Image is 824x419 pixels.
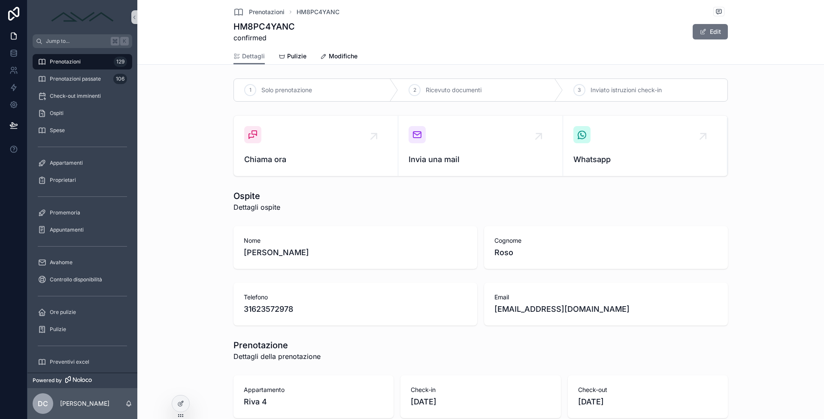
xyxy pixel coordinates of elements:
span: Appartamenti [50,160,83,166]
span: Check-out [578,386,718,394]
span: Dettagli ospite [233,202,280,212]
a: Prenotazioni129 [33,54,132,69]
img: App logo [48,10,117,24]
span: Pulizie [50,326,66,333]
span: 2 [413,87,416,93]
a: Controllo disponibilità [33,272,132,287]
a: Prenotazioni [233,7,285,17]
span: Controllo disponibilità [50,276,102,283]
span: Chiama ora [244,154,388,166]
span: Pulizie [287,52,306,60]
span: K [121,38,128,45]
span: Riva 4 [244,396,383,408]
a: Spese [33,123,132,138]
span: Email [494,293,718,301]
span: [DATE] [578,396,718,408]
span: Promemoria [50,209,80,216]
span: Dettagli della prenotazione [233,351,321,362]
span: Prenotazioni [249,8,285,16]
span: Check-in [411,386,550,394]
span: Proprietari [50,177,76,184]
a: Ospiti [33,106,132,121]
a: Dettagli [233,48,265,65]
span: Prenotazioni passate [50,75,101,82]
span: [PERSON_NAME] [244,247,467,259]
a: Appartamenti [33,155,132,171]
span: [DATE] [411,396,550,408]
span: Nome [244,236,467,245]
a: Pulizie [33,322,132,337]
span: Whatsapp [573,154,717,166]
span: DC [38,398,48,409]
span: Appuntamenti [50,226,84,233]
a: Avahome [33,255,132,270]
h1: Ospite [233,190,280,202]
h1: HM8PC4YANC [233,21,295,33]
a: Chiama ora [234,116,398,176]
span: 31623572978 [244,303,467,315]
span: Preventivi excel [50,359,89,365]
span: Ore pulizie [50,309,76,316]
button: Edit [693,24,728,39]
a: Whatsapp [563,116,727,176]
span: Modifiche [329,52,357,60]
span: Jump to... [46,38,107,45]
span: Roso [494,247,718,259]
a: Appuntamenti [33,222,132,238]
a: Pulizie [279,48,306,66]
a: Invia una mail [398,116,563,176]
span: Appartamento [244,386,383,394]
div: 129 [114,57,127,67]
h1: Prenotazione [233,339,321,351]
p: [PERSON_NAME] [60,399,109,408]
a: Ore pulizie [33,304,132,320]
a: Promemoria [33,205,132,220]
a: Check-out imminenti [33,88,132,104]
a: Preventivi excel [33,354,132,370]
div: 106 [113,74,127,84]
span: Inviato istruzioni check-in [591,86,662,94]
span: Ospiti [50,110,64,117]
span: 3 [578,87,581,93]
span: Telefono [244,293,467,301]
span: confirmed [233,33,295,43]
span: Avahome [50,259,73,266]
a: Modifiche [320,48,357,66]
span: Cognome [494,236,718,245]
a: Proprietari [33,172,132,188]
span: Solo prenotazione [261,86,312,94]
span: Ricevuto documenti [426,86,482,94]
span: Dettagli [242,52,265,60]
div: scrollable content [27,48,137,373]
a: Prenotazioni passate106 [33,71,132,87]
span: Prenotazioni [50,58,81,65]
span: Powered by [33,377,62,384]
span: [EMAIL_ADDRESS][DOMAIN_NAME] [494,303,718,315]
span: Spese [50,127,65,134]
a: HM8PC4YANC [297,8,339,16]
button: Jump to...K [33,34,132,48]
span: Invia una mail [409,154,552,166]
span: 1 [249,87,251,93]
a: Powered by [27,373,137,388]
span: Check-out imminenti [50,93,101,99]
